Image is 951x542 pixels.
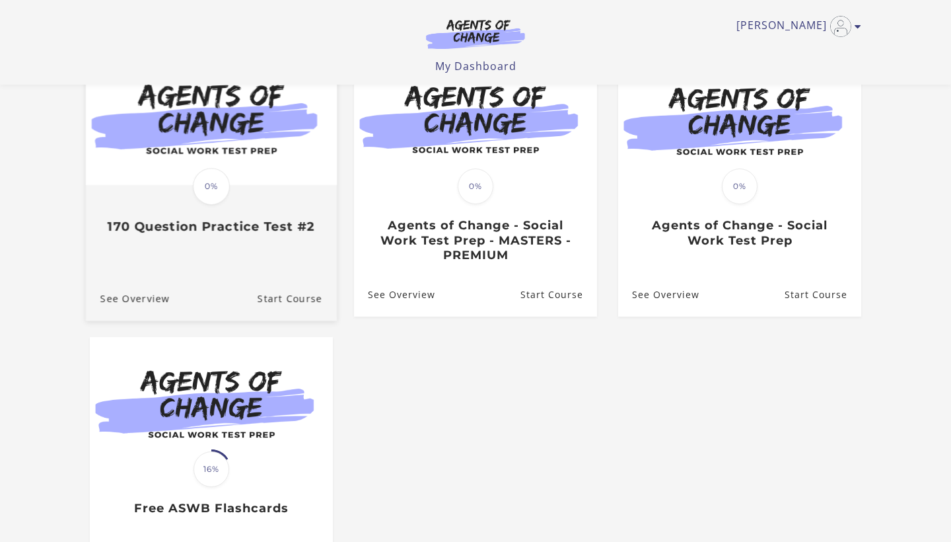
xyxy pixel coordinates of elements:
h3: Free ASWB Flashcards [104,501,318,516]
span: 0% [193,168,230,205]
a: Agents of Change - Social Work Test Prep - MASTERS - PREMIUM: Resume Course [520,273,597,316]
h3: Agents of Change - Social Work Test Prep [632,218,847,248]
span: 0% [458,169,493,204]
a: Agents of Change - Social Work Test Prep - MASTERS - PREMIUM: See Overview [354,273,435,316]
img: Agents of Change Logo [412,19,539,49]
a: 170 Question Practice Test #2: See Overview [86,276,170,320]
h3: Agents of Change - Social Work Test Prep - MASTERS - PREMIUM [368,218,582,263]
a: 170 Question Practice Test #2: Resume Course [258,276,337,320]
span: 16% [194,451,229,487]
a: Agents of Change - Social Work Test Prep: See Overview [618,273,699,316]
span: 0% [722,169,757,204]
h3: 170 Question Practice Test #2 [100,219,322,234]
a: My Dashboard [435,59,516,73]
a: Agents of Change - Social Work Test Prep: Resume Course [785,273,861,316]
a: Toggle menu [736,16,855,37]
